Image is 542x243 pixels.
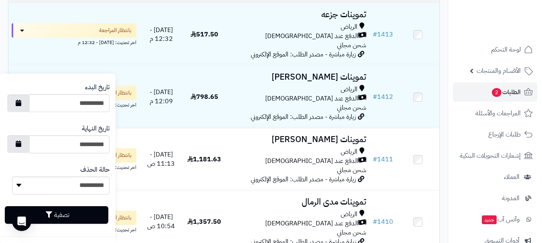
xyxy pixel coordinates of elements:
h3: تموينات جزعه [229,10,366,19]
span: الرياض [341,22,357,32]
span: شحن مجاني [337,165,366,175]
a: المدونة [453,189,537,208]
h3: تموينات [PERSON_NAME] [229,72,366,82]
a: إشعارات التحويلات البنكية [453,146,537,165]
span: زيارة مباشرة - مصدر الطلب: الموقع الإلكتروني [251,50,356,59]
a: #1413 [373,30,393,39]
span: إشعارات التحويلات البنكية [460,150,521,161]
a: #1411 [373,155,393,164]
span: المراجعات والأسئلة [475,108,521,119]
h3: تموينات [PERSON_NAME] [229,135,366,144]
span: الرياض [341,147,357,157]
a: وآتس آبجديد [453,210,537,229]
span: زيارة مباشرة - مصدر الطلب: الموقع الإلكتروني [251,175,356,184]
span: زيارة مباشرة - مصدر الطلب: الموقع الإلكتروني [251,112,356,122]
div: Open Intercom Messenger [12,212,31,231]
span: الدفع عند [DEMOGRAPHIC_DATA] [265,157,358,166]
div: اخر تحديث: [DATE] - 12:32 م [12,38,136,46]
span: # [373,217,377,227]
span: طلبات الإرجاع [488,129,521,140]
span: 517.50 [191,30,218,39]
span: 798.65 [191,92,218,102]
span: لوحة التحكم [491,44,521,55]
label: تاريخ البدء [85,83,110,92]
span: جديد [482,215,497,224]
label: حالة الحذف [80,165,110,175]
span: الرياض [341,210,357,219]
span: [DATE] - 10:54 ص [147,212,175,231]
span: شحن مجاني [337,228,366,237]
span: الدفع عند [DEMOGRAPHIC_DATA] [265,219,358,228]
span: الرياض [341,85,357,94]
span: # [373,30,377,39]
span: الطلبات [491,86,521,98]
span: المدونة [502,193,520,204]
a: الطلبات2 [453,82,537,102]
span: وآتس آب [481,214,520,225]
a: العملاء [453,167,537,187]
span: شحن مجاني [337,103,366,112]
a: لوحة التحكم [453,40,537,59]
span: [DATE] - 11:13 ص [147,150,175,169]
button: تصفية [5,206,108,224]
span: # [373,92,377,102]
a: المراجعات والأسئلة [453,104,537,123]
span: بانتظار المراجعة [99,26,132,34]
span: الدفع عند [DEMOGRAPHIC_DATA] [265,94,358,103]
span: 1,181.63 [187,155,221,164]
a: #1410 [373,217,393,227]
span: شحن مجاني [337,40,366,50]
span: # [373,155,377,164]
span: 2 [492,88,501,97]
label: تاريخ النهاية [82,124,110,133]
a: طلبات الإرجاع [453,125,537,144]
img: logo-2.png [487,22,534,39]
span: الأقسام والمنتجات [477,65,521,76]
a: #1412 [373,92,393,102]
span: العملاء [504,171,520,183]
span: [DATE] - 12:09 م [150,87,173,106]
h3: تموينات مدى الرمال [229,197,366,207]
span: [DATE] - 12:32 م [150,25,173,44]
span: 1,357.50 [187,217,221,227]
span: الدفع عند [DEMOGRAPHIC_DATA] [265,32,358,41]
